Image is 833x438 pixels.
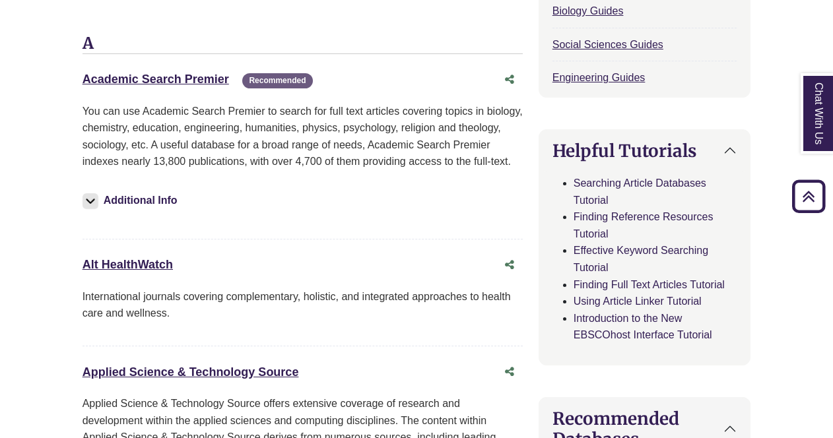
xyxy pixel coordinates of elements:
[83,288,523,322] p: International journals covering complementary, holistic, and integrated approaches to health care...
[552,72,646,83] a: Engineering Guides
[83,258,173,271] a: Alt HealthWatch
[242,73,312,88] span: Recommended
[496,360,523,385] button: Share this database
[574,296,702,307] a: Using Article Linker Tutorial
[83,73,229,86] a: Academic Search Premier
[787,187,830,205] a: Back to Top
[574,211,714,239] a: Finding Reference Resources Tutorial
[496,253,523,278] button: Share this database
[496,67,523,92] button: Share this database
[574,279,725,290] a: Finding Full Text Articles Tutorial
[574,245,708,273] a: Effective Keyword Searching Tutorial
[552,5,624,16] a: Biology Guides
[539,130,750,172] button: Helpful Tutorials
[83,191,182,210] button: Additional Info
[83,103,523,170] p: You can use Academic Search Premier to search for full text articles covering topics in biology, ...
[83,34,523,54] h3: A
[574,177,706,206] a: Searching Article Databases Tutorial
[552,39,663,50] a: Social Sciences Guides
[83,365,299,379] a: Applied Science & Technology Source
[574,313,712,341] a: Introduction to the New EBSCOhost Interface Tutorial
